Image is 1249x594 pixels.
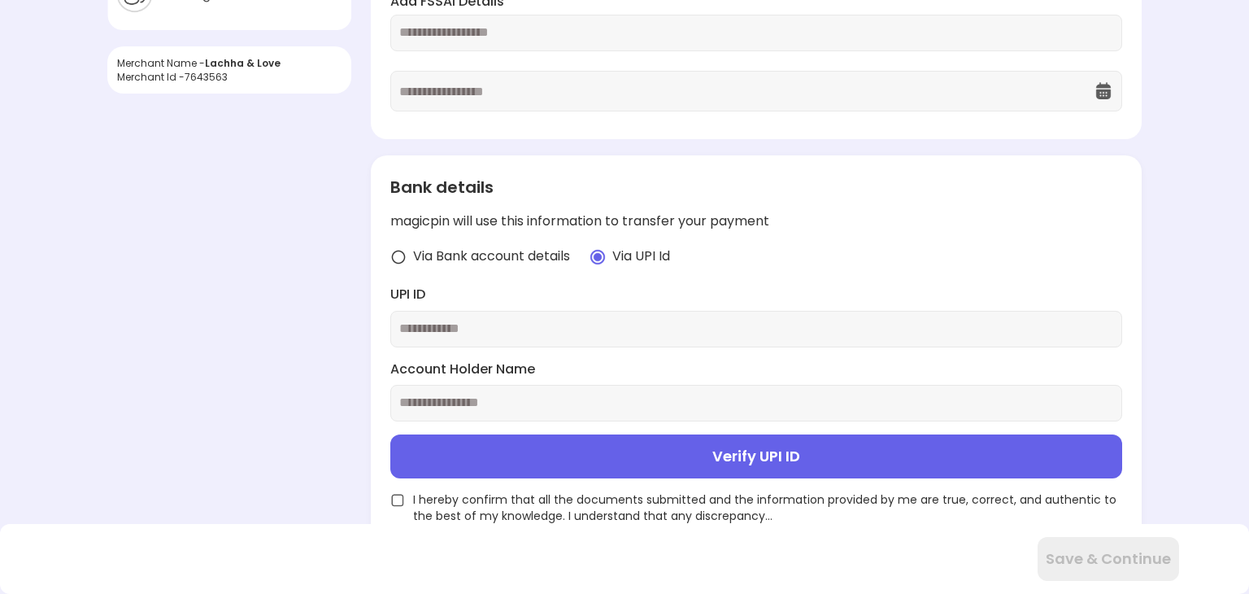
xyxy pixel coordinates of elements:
div: Bank details [390,175,1122,199]
img: unchecked [390,493,405,508]
img: radio [390,249,407,265]
img: radio [590,249,606,265]
button: Verify UPI ID [390,435,1122,478]
span: Lachha & Love [205,56,281,70]
img: OcXK764TI_dg1n3pJKAFuNcYfYqBKGvmbXteblFrPew4KBASBbPUoKPFDRZzLe5z5khKOkBCrBseVNl8W_Mqhk0wgJF92Dyy9... [1094,81,1113,101]
button: Save & Continue [1038,537,1179,581]
span: Via UPI Id [612,247,670,266]
span: I hereby confirm that all the documents submitted and the information provided by me are true, co... [413,491,1122,524]
div: Merchant Id - 7643563 [117,70,342,84]
div: Merchant Name - [117,56,342,70]
label: UPI ID [390,286,1122,304]
label: Account Holder Name [390,360,1122,379]
span: Via Bank account details [413,247,570,266]
div: magicpin will use this information to transfer your payment [390,212,1122,231]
